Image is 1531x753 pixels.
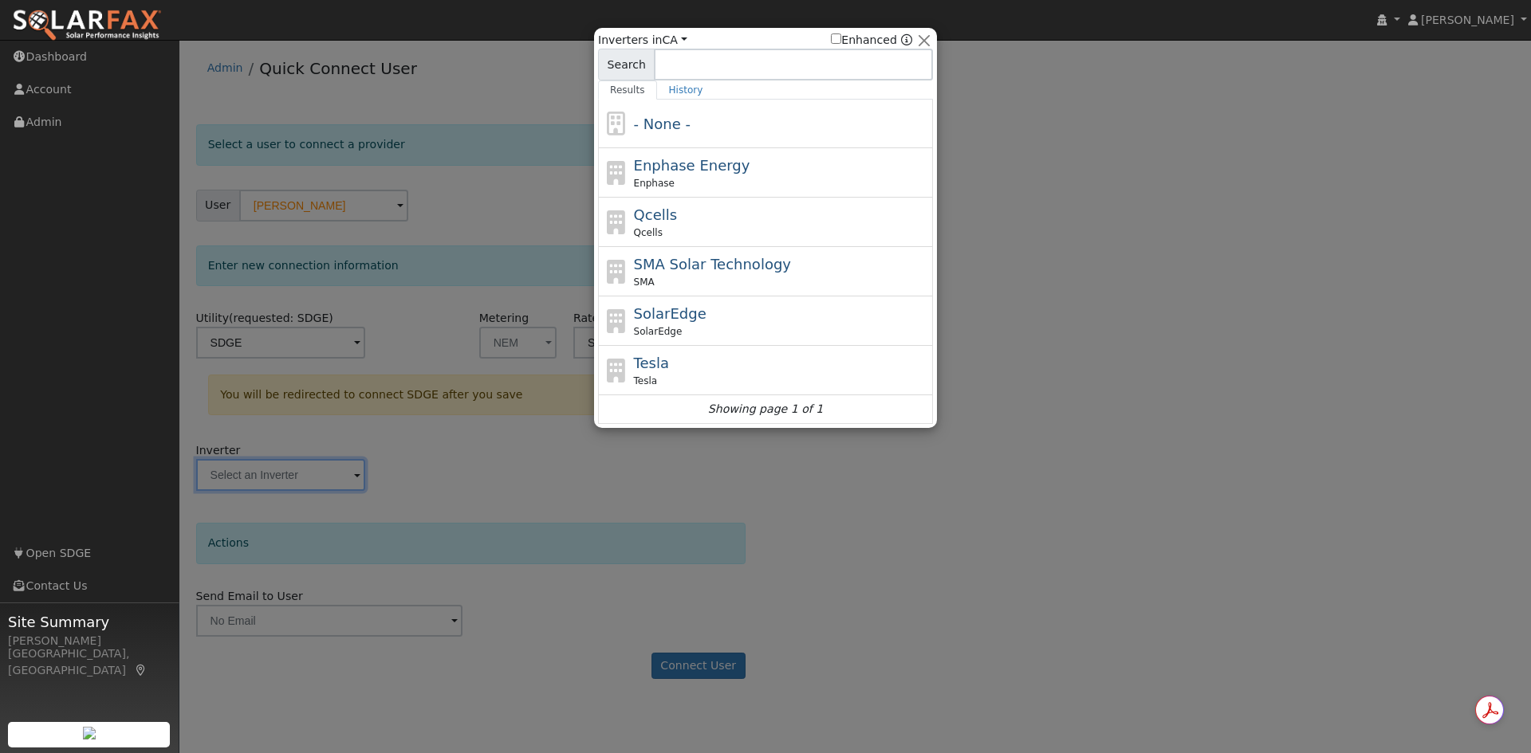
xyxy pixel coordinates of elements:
[662,33,687,46] a: CA
[1421,14,1514,26] span: [PERSON_NAME]
[634,324,683,339] span: SolarEdge
[634,116,691,132] span: - None -
[634,157,750,174] span: Enphase Energy
[657,80,715,100] a: History
[634,275,655,289] span: SMA
[634,256,791,273] span: SMA Solar Technology
[598,80,657,100] a: Results
[634,374,658,388] span: Tesla
[598,49,655,80] span: Search
[134,664,148,677] a: Map
[831,32,897,49] label: Enhanced
[901,33,912,46] a: Enhanced Providers
[8,633,171,649] div: [PERSON_NAME]
[598,32,687,49] span: Inverters in
[634,226,663,240] span: Qcells
[634,355,669,371] span: Tesla
[634,206,678,223] span: Qcells
[708,401,823,418] i: Showing page 1 of 1
[634,176,675,190] span: Enphase
[12,9,162,42] img: SolarFax
[8,611,171,633] span: Site Summary
[831,32,912,49] span: Show enhanced providers
[634,305,706,322] span: SolarEdge
[8,645,171,679] div: [GEOGRAPHIC_DATA], [GEOGRAPHIC_DATA]
[83,727,96,739] img: retrieve
[831,33,841,44] input: Enhanced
